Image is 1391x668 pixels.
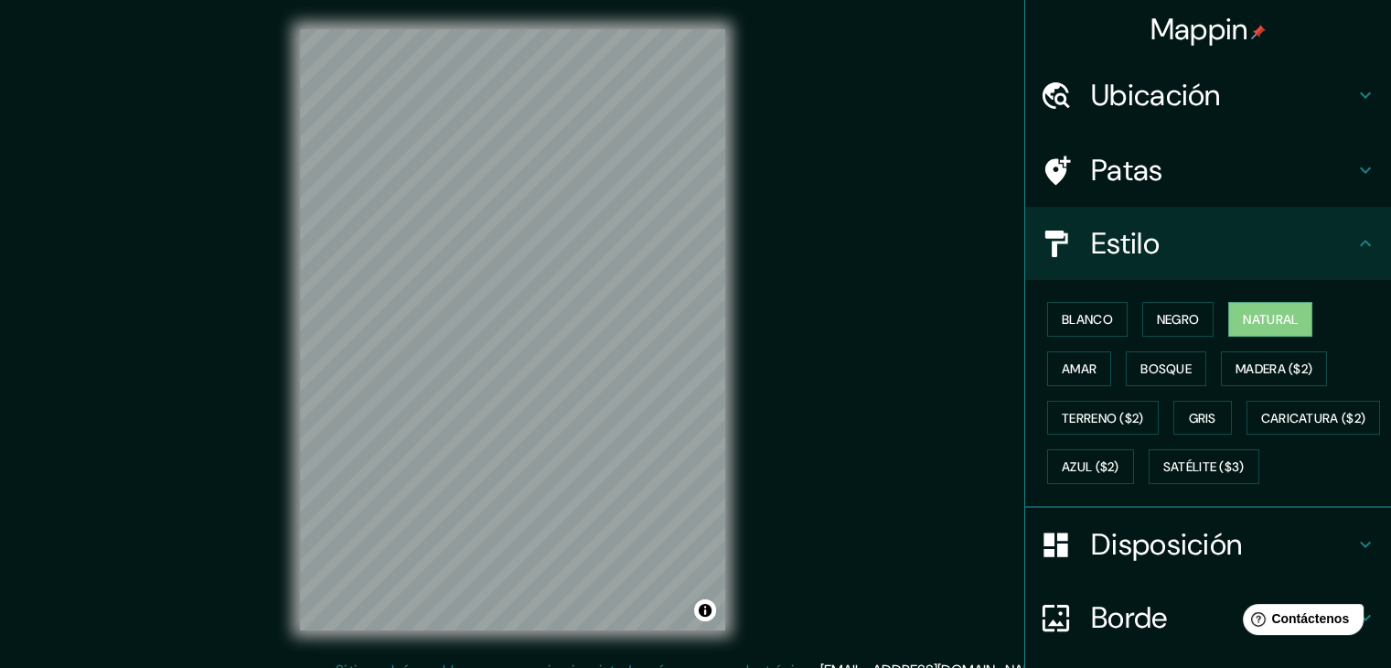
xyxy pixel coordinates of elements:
button: Satélite ($3) [1149,449,1259,484]
button: Caricatura ($2) [1247,401,1381,436]
font: Satélite ($3) [1163,459,1245,476]
font: Bosque [1140,361,1192,377]
font: Negro [1157,311,1200,328]
font: Estilo [1091,224,1160,263]
font: Ubicación [1091,76,1221,114]
button: Gris [1173,401,1232,436]
img: pin-icon.png [1251,25,1266,39]
button: Bosque [1126,351,1206,386]
button: Natural [1228,302,1312,337]
iframe: Lanzador de widgets de ayuda [1228,597,1371,648]
font: Terreno ($2) [1062,410,1144,426]
div: Disposición [1025,508,1391,581]
div: Borde [1025,581,1391,654]
canvas: Mapa [300,29,725,630]
button: Negro [1142,302,1214,337]
button: Activar o desactivar atribución [694,599,716,621]
font: Madera ($2) [1236,361,1312,377]
font: Blanco [1062,311,1113,328]
font: Gris [1189,410,1216,426]
button: Madera ($2) [1221,351,1327,386]
font: Natural [1243,311,1298,328]
font: Azul ($2) [1062,459,1119,476]
button: Terreno ($2) [1047,401,1159,436]
font: Patas [1091,151,1163,189]
font: Caricatura ($2) [1261,410,1366,426]
button: Blanco [1047,302,1128,337]
font: Amar [1062,361,1097,377]
div: Patas [1025,134,1391,207]
font: Mappin [1150,10,1248,48]
font: Borde [1091,598,1168,637]
button: Azul ($2) [1047,449,1134,484]
font: Disposición [1091,525,1242,564]
div: Ubicación [1025,59,1391,132]
div: Estilo [1025,207,1391,280]
button: Amar [1047,351,1111,386]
